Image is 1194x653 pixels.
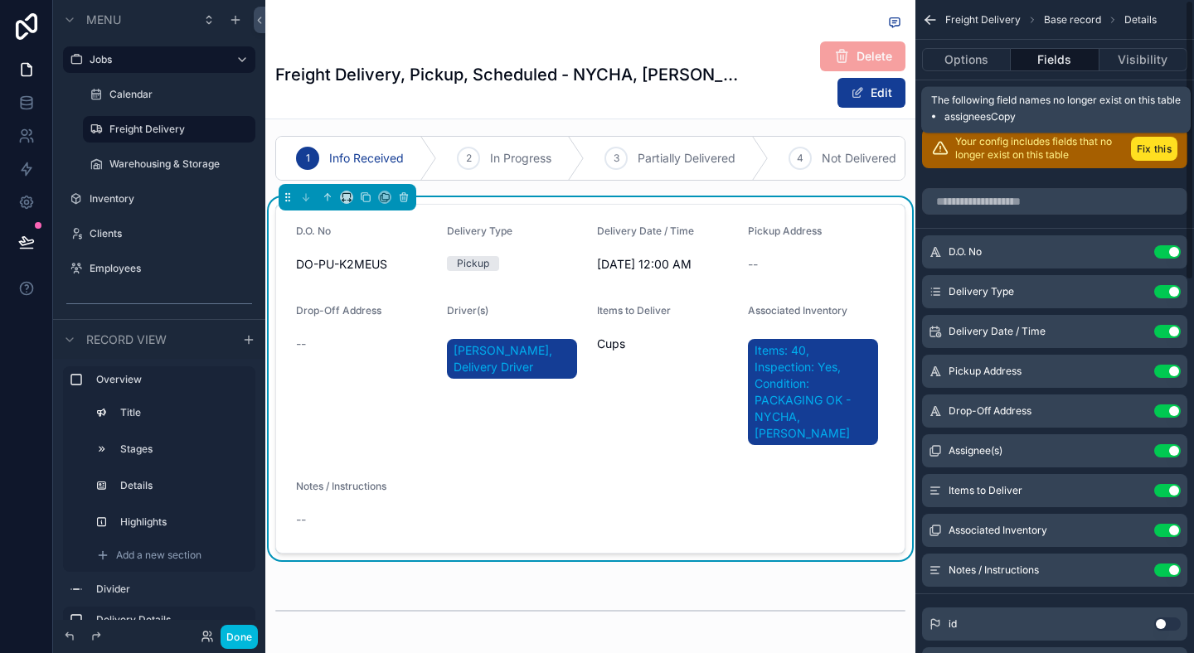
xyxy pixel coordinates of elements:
label: Divider [96,583,242,596]
span: Pickup Address [949,365,1022,378]
span: id [949,617,957,631]
span: Delivery Type [949,285,1014,298]
span: -- [296,336,306,352]
a: Items: 40, Inspection: Yes, Condition: PACKAGING OK - NYCHA, [PERSON_NAME] [748,339,879,445]
span: Delivery Type [447,225,512,237]
div: scrollable content [53,359,265,620]
label: Freight Delivery [109,123,245,136]
span: Notes / Instructions [949,564,1039,577]
span: [PERSON_NAME], Delivery Driver [454,342,571,375]
span: Assignee(s) [949,444,1002,457]
label: Inventory [90,192,245,206]
button: Fields [1011,48,1099,71]
span: The following field names no longer exist on this table [931,94,1181,107]
span: -- [748,256,758,273]
label: Details [120,479,239,492]
button: Edit [837,78,905,108]
span: Cups [597,336,735,352]
span: Associated Inventory [949,524,1047,537]
span: D.O. No [296,225,331,237]
span: Base record [1044,13,1101,27]
button: Options [922,48,1011,71]
span: Notes / Instructions [296,480,386,492]
label: Employees [90,262,245,275]
label: Stages [120,443,239,456]
span: Driver(s) [447,304,488,317]
label: Calendar [109,88,245,101]
button: Visibility [1099,48,1187,71]
span: Details [1124,13,1157,27]
p: Your config includes fields that no longer exist on this table [955,135,1124,162]
label: Clients [90,227,245,240]
span: Associated Inventory [748,304,847,317]
a: [PERSON_NAME], Delivery Driver [447,339,578,379]
label: Overview [96,373,242,386]
span: D.O. No [949,245,982,259]
span: Drop-Off Address [296,304,381,317]
div: Pickup [457,256,489,271]
button: Fix this [1131,137,1177,161]
span: Items to Deliver [949,484,1022,497]
span: DO-PU-K2MEUS [296,256,434,273]
h1: Freight Delivery, Pickup, Scheduled - NYCHA, [PERSON_NAME] [275,63,743,86]
label: Title [120,406,239,419]
span: Add a new section [116,549,201,562]
span: Delivery Date / Time [949,325,1046,338]
span: Items to Deliver [597,304,671,317]
span: [DATE] 12:00 AM [597,256,735,273]
label: Warehousing & Storage [109,157,245,171]
span: Pickup Address [748,225,822,237]
label: Jobs [90,53,222,66]
span: Drop-Off Address [949,404,1031,418]
li: assigneesCopy [944,110,1181,123]
span: Menu [86,12,121,28]
span: Freight Delivery [945,13,1021,27]
span: Record view [86,331,167,347]
span: Items: 40, Inspection: Yes, Condition: PACKAGING OK - NYCHA, [PERSON_NAME] [755,342,872,442]
label: Highlights [120,515,239,529]
label: Delivery Details [96,613,242,626]
button: Done [221,625,258,649]
span: Delivery Date / Time [597,225,694,237]
span: -- [296,511,306,528]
